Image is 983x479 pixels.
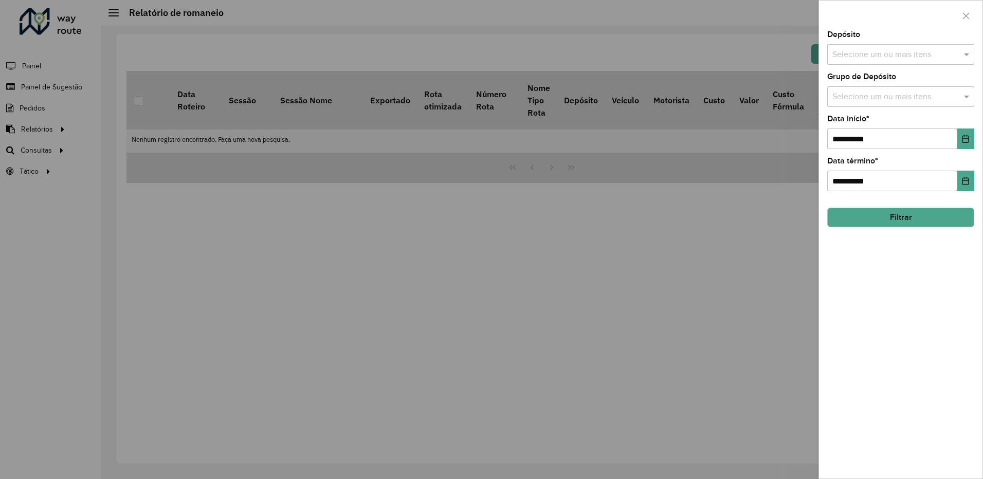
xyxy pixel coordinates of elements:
label: Data início [827,113,869,125]
button: Choose Date [957,171,974,191]
label: Depósito [827,28,860,41]
label: Data término [827,155,878,167]
label: Grupo de Depósito [827,70,896,83]
button: Filtrar [827,208,974,227]
button: Choose Date [957,128,974,149]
